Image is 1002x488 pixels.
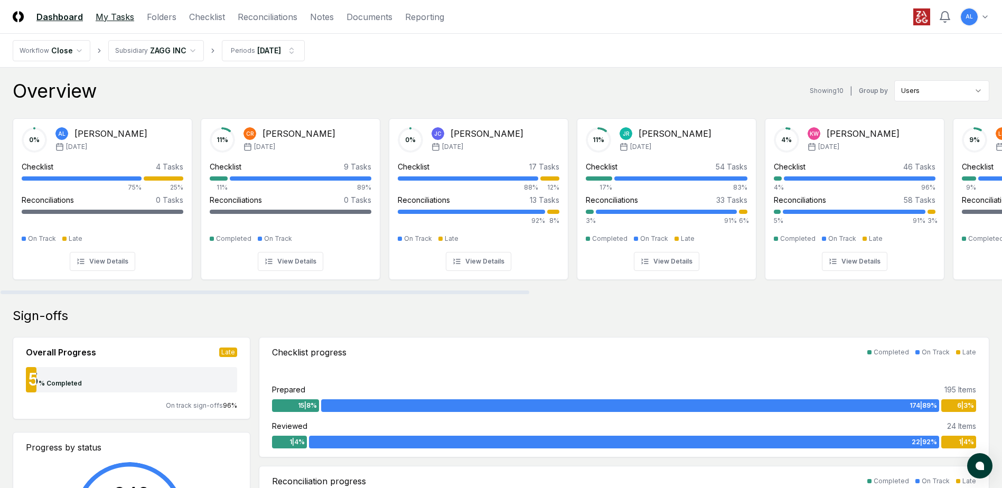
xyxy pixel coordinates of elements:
div: 88% [398,183,538,192]
nav: breadcrumb [13,40,305,61]
span: 6 | 3 % [957,401,974,410]
a: Documents [347,11,392,23]
div: Checklist [586,161,617,172]
div: Late [445,234,458,243]
div: Periods [231,46,255,55]
div: Completed [874,476,909,486]
span: 1 | 4 % [289,437,305,447]
div: Reconciliations [210,194,262,205]
button: View Details [446,252,511,271]
div: Late [869,234,883,243]
div: Checklist [398,161,429,172]
div: Completed [780,234,816,243]
div: 91% [783,216,925,226]
span: CR [246,130,254,138]
div: 17% [586,183,612,192]
a: Folders [147,11,176,23]
button: View Details [258,252,323,271]
a: 11%JR[PERSON_NAME][DATE]Checklist54 Tasks17%83%Reconciliations33 Tasks3%91%6%CompletedOn TrackLat... [577,110,756,280]
div: On Track [922,348,950,357]
a: Dashboard [36,11,83,23]
a: 0%JC[PERSON_NAME][DATE]Checklist17 Tasks88%12%Reconciliations13 Tasks92%8%On TrackLateView Details [389,110,568,280]
div: Prepared [272,384,305,395]
div: 58 Tasks [904,194,935,205]
a: Reconciliations [238,11,297,23]
span: 174 | 89 % [910,401,937,410]
div: Reconciliations [22,194,74,205]
div: Overview [13,80,97,101]
div: Showing 10 [810,86,844,96]
a: 11%CR[PERSON_NAME][DATE]Checklist9 Tasks11%89%Reconciliations0 TasksCompletedOn TrackView Details [201,110,380,280]
button: AL [960,7,979,26]
div: Progress by status [26,441,237,454]
button: Periods[DATE] [222,40,305,61]
div: Workflow [20,46,49,55]
span: KW [810,130,819,138]
span: [DATE] [66,142,87,152]
div: Reconciliations [774,194,826,205]
img: Logo [13,11,24,22]
div: Checklist [210,161,241,172]
div: Late [219,348,237,357]
div: 96% [784,183,935,192]
div: On Track [28,234,56,243]
div: 3% [928,216,935,226]
div: | [850,86,853,97]
div: 17 Tasks [529,161,559,172]
div: Checklist [774,161,806,172]
div: 91% [596,216,737,226]
span: AL [58,130,65,138]
div: [PERSON_NAME] [263,127,335,140]
div: On Track [828,234,856,243]
div: Sign-offs [13,307,989,324]
div: 8% [547,216,559,226]
div: 4 Tasks [156,161,183,172]
span: 15 | 8 % [298,401,317,410]
span: 1 | 4 % [959,437,974,447]
div: On Track [404,234,432,243]
div: On Track [264,234,292,243]
div: 54 Tasks [716,161,747,172]
div: Checklist [22,161,53,172]
a: 4%KW[PERSON_NAME][DATE]Checklist46 Tasks4%96%Reconciliations58 Tasks5%91%3%CompletedOn TrackLateV... [765,110,944,280]
div: Late [681,234,695,243]
div: On Track [640,234,668,243]
button: View Details [822,252,887,271]
div: 24 Items [947,420,976,431]
div: Checklist progress [272,346,347,359]
span: JC [434,130,442,138]
span: [DATE] [818,142,839,152]
div: Reconciliations [586,194,638,205]
button: View Details [70,252,135,271]
div: 0 Tasks [156,194,183,205]
div: Late [962,348,976,357]
a: Checklist [189,11,225,23]
span: [DATE] [254,142,275,152]
div: 46 Tasks [903,161,935,172]
span: [DATE] [630,142,651,152]
div: [PERSON_NAME] [639,127,711,140]
div: [PERSON_NAME] [451,127,523,140]
div: Completed [592,234,628,243]
a: 0%AL[PERSON_NAME][DATE]Checklist4 Tasks75%25%Reconciliations0 TasksOn TrackLateView Details [13,110,192,280]
div: 3% [586,216,594,226]
a: Notes [310,11,334,23]
span: AL [966,13,973,21]
a: Checklist progressCompletedOn TrackLatePrepared195 Items15|8%174|89%6|3%Reviewed24 Items1|4%22|92... [259,337,989,457]
a: My Tasks [96,11,134,23]
div: % Completed [39,379,82,388]
div: 195 Items [944,384,976,395]
a: Reporting [405,11,444,23]
div: 5% [774,216,781,226]
div: 89% [230,183,371,192]
div: 4% [774,183,782,192]
div: 6% [739,216,747,226]
div: Overall Progress [26,346,96,359]
span: On track sign-offs [166,401,223,409]
div: [DATE] [257,45,281,56]
div: 9 Tasks [344,161,371,172]
span: 22 | 92 % [912,437,937,447]
div: Reconciliation progress [272,475,366,487]
button: atlas-launcher [967,453,992,478]
div: Late [962,476,976,486]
